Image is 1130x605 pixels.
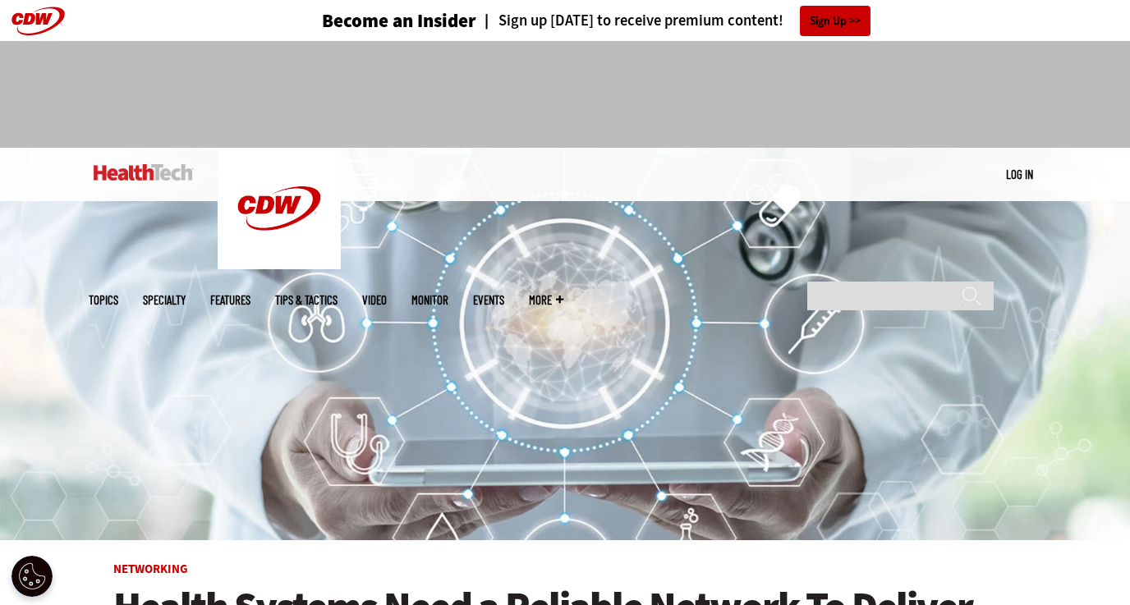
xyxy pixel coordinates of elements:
iframe: advertisement [266,57,864,131]
a: Features [210,294,250,306]
a: Networking [113,561,188,577]
a: Become an Insider [260,11,476,30]
button: Open Preferences [11,556,53,597]
img: Home [218,148,341,269]
a: Sign up [DATE] to receive premium content! [476,13,783,29]
div: User menu [1006,166,1033,183]
img: Home [94,164,193,181]
span: Topics [89,294,118,306]
span: Specialty [143,294,186,306]
div: Cookie Settings [11,556,53,597]
span: More [529,294,563,306]
a: Tips & Tactics [275,294,338,306]
a: Sign Up [800,6,870,36]
a: CDW [218,256,341,273]
a: Events [473,294,504,306]
a: MonITor [411,294,448,306]
h3: Become an Insider [322,11,476,30]
a: Video [362,294,387,306]
a: Log in [1006,167,1033,181]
